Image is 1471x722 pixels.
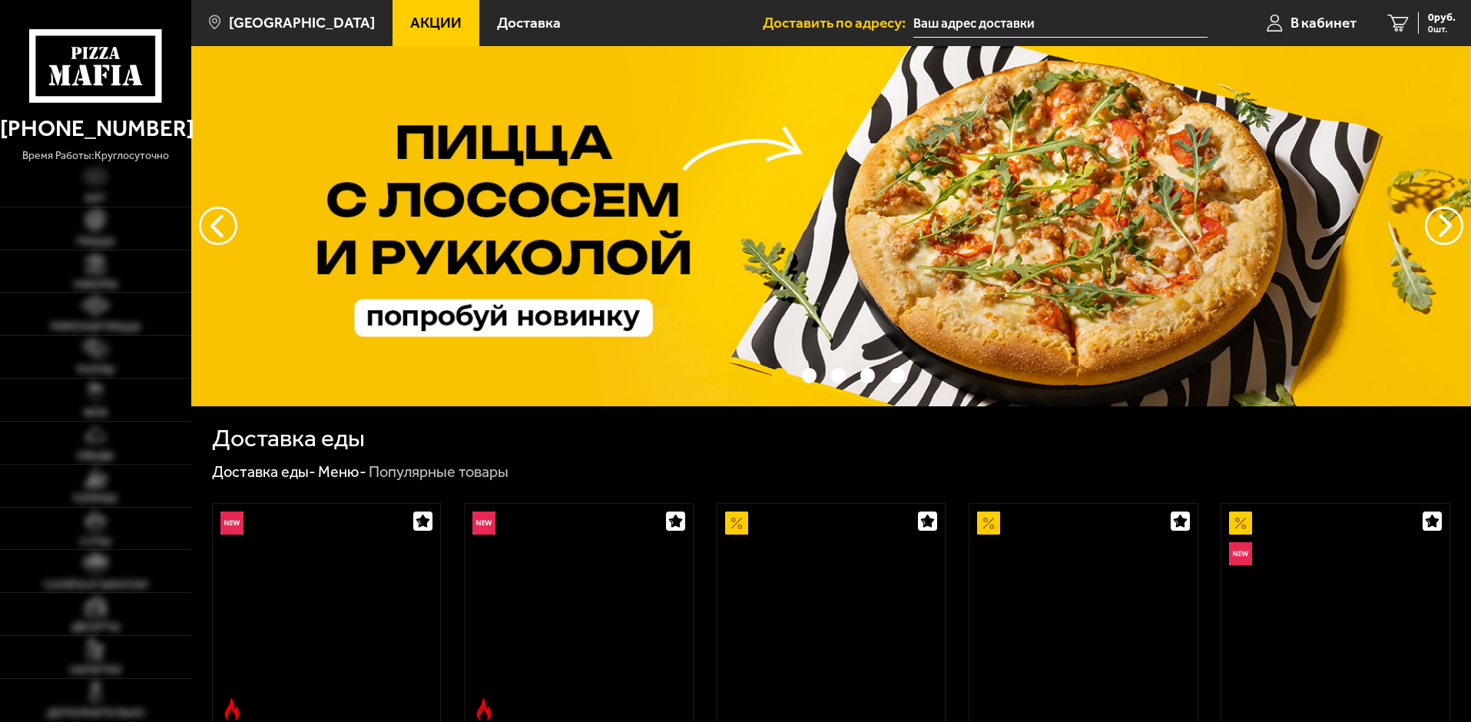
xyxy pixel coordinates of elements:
img: Новинка [1229,542,1252,565]
button: точки переключения [831,368,846,383]
input: Ваш адрес доставки [913,9,1208,38]
span: Хит [84,194,106,204]
button: предыдущий [1425,207,1463,245]
span: Роллы [77,365,114,376]
span: Обеды [77,451,114,462]
button: точки переключения [802,368,817,383]
span: 0 шт. [1428,25,1456,34]
span: Десерты [71,622,120,633]
a: Меню- [318,462,366,481]
h1: Доставка еды [212,426,365,451]
span: Римская пицца [51,322,141,333]
span: Наборы [74,280,118,290]
span: Напитки [70,665,121,676]
button: точки переключения [860,368,875,383]
span: 0 руб. [1428,12,1456,23]
img: Акционный [725,512,748,535]
img: Новинка [472,512,495,535]
span: Дополнительно [47,708,144,719]
span: Доставка [497,15,561,30]
img: Острое блюдо [220,698,244,721]
img: Акционный [977,512,1000,535]
img: Новинка [220,512,244,535]
img: Острое блюдо [472,698,495,721]
span: Акции [410,15,462,30]
span: Доставить по адресу: [763,15,913,30]
span: Салаты и закуски [44,580,147,591]
a: Доставка еды- [212,462,316,481]
span: Супы [80,537,111,548]
span: WOK [84,408,108,419]
img: Акционный [1229,512,1252,535]
button: следующий [199,207,237,245]
span: [GEOGRAPHIC_DATA] [229,15,375,30]
button: точки переключения [772,368,787,383]
span: Горячее [73,494,118,505]
span: В кабинет [1290,15,1357,30]
span: Пицца [77,237,114,247]
div: Популярные товары [369,462,509,482]
button: точки переключения [890,368,905,383]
